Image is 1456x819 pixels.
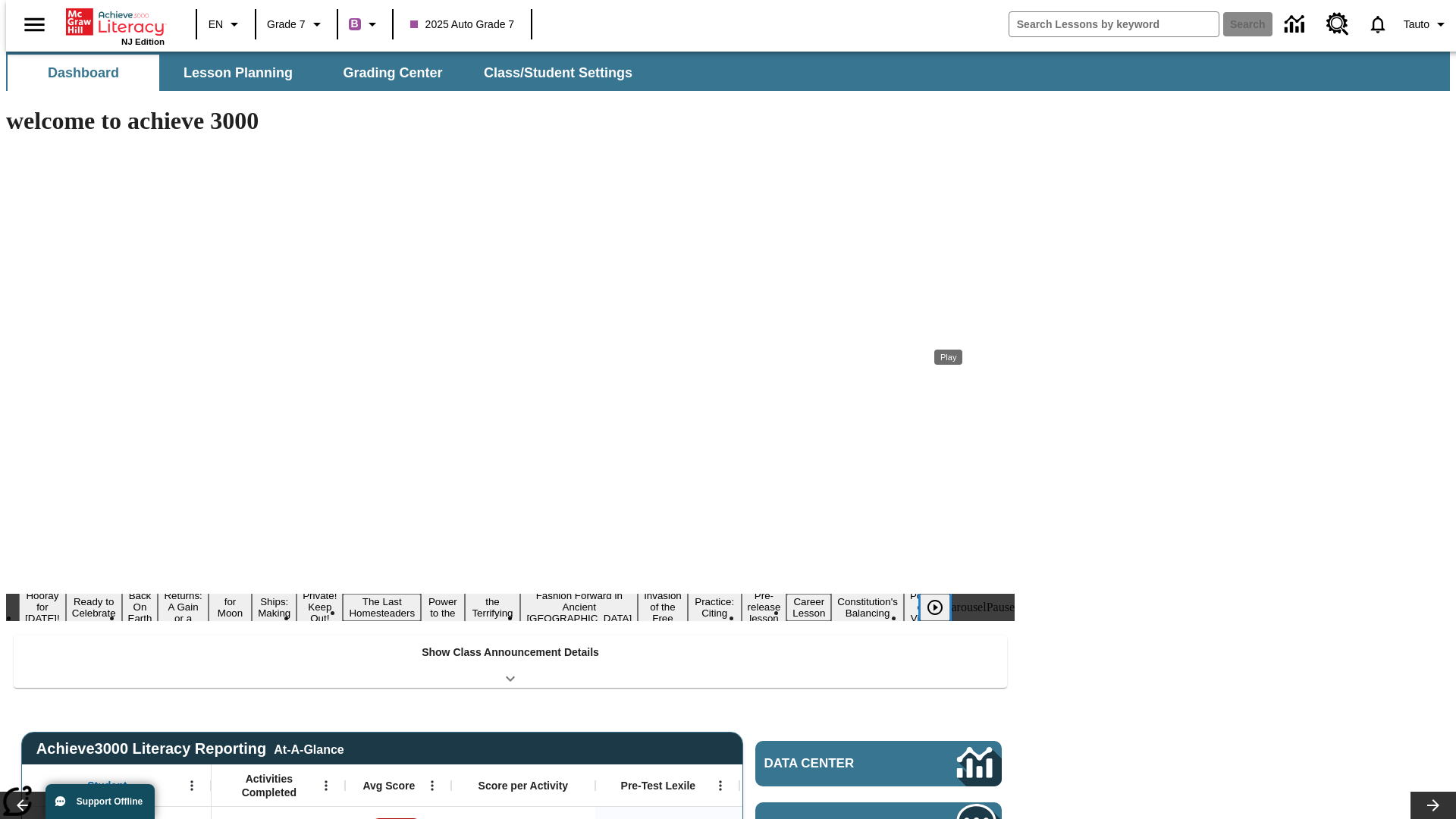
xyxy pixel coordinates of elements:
button: Slide 9 Solar Power to the People [421,582,465,632]
span: NJ Edition [121,37,165,46]
span: Activities Completed [219,772,319,799]
button: Dashboard [8,55,159,91]
button: Slide 10 Attack of the Terrifying Tomatoes [465,582,521,632]
p: Show Class Announcement Details [422,645,599,661]
span: Support Offline [77,796,143,807]
span: Grade 7 [267,17,306,33]
div: heroCarouselPause [921,601,1015,614]
button: Slide 17 Point of View [904,588,939,626]
button: Slide 8 The Last Homesteaders [343,594,421,621]
a: Resource Center, Will open in new tab [1317,4,1358,45]
span: Tauto [1404,17,1429,33]
button: Slide 6 Cruise Ships: Making Waves [252,582,297,632]
span: EN [209,17,223,33]
div: Show Class Announcement Details [14,635,1007,688]
div: Play [920,594,965,621]
span: Avg Score [362,779,415,792]
div: SubNavbar [6,52,1450,91]
span: Lesson Planning [184,64,293,82]
a: Data Center [1276,4,1317,45]
button: Support Offline [45,784,155,819]
span: Score per Activity [479,779,569,792]
button: Slide 12 The Invasion of the Free CD [638,576,688,638]
button: Language: EN, Select a language [202,11,250,38]
span: Student [87,779,127,792]
button: Open Menu [709,774,732,797]
span: Grading Center [343,64,442,82]
input: search field [1009,12,1219,36]
button: Slide 16 The Constitution's Balancing Act [831,582,904,632]
button: Slide 1 Hooray for Constitution Day! [19,588,66,626]
button: Profile/Settings [1398,11,1456,38]
span: Achieve3000 Literacy Reporting [36,740,344,758]
a: Notifications [1358,5,1398,44]
div: Play [934,350,962,365]
a: Home [66,7,165,37]
button: Lesson carousel, Next [1410,792,1456,819]
span: Class/Student Settings [484,64,632,82]
button: Slide 3 Back On Earth [122,588,158,626]
button: Slide 11 Fashion Forward in Ancient Rome [520,588,638,626]
button: Slide 4 Free Returns: A Gain or a Drain? [158,576,208,638]
button: Slide 7 Private! Keep Out! [297,588,343,626]
span: Pre-Test Lexile [621,779,696,792]
span: 2025 Auto Grade 7 [410,17,515,33]
button: Class/Student Settings [472,55,645,91]
button: Open side menu [12,2,57,47]
span: Data Center [764,756,906,771]
button: Slide 13 Mixed Practice: Citing Evidence [688,582,742,632]
a: Data Center [755,741,1002,786]
span: B [351,14,359,33]
button: Slide 2 Get Ready to Celebrate Juneteenth! [66,582,122,632]
button: Open Menu [315,774,337,797]
h1: welcome to achieve 3000 [6,107,1015,135]
button: Boost Class color is purple. Change class color [343,11,388,38]
span: Dashboard [48,64,119,82]
div: Home [66,5,165,46]
button: Open Menu [180,774,203,797]
button: Lesson Planning [162,55,314,91]
button: Slide 14 Pre-release lesson [742,588,787,626]
button: Slide 15 Career Lesson [786,594,831,621]
body: Maximum 600 characters Press Escape to exit toolbar Press Alt + F10 to reach toolbar [6,12,221,26]
div: At-A-Glance [274,740,344,757]
button: Open Menu [421,774,444,797]
div: SubNavbar [6,55,646,91]
button: Slide 5 Time for Moon Rules? [209,582,252,632]
button: Grade: Grade 7, Select a grade [261,11,332,38]
button: Grading Center [317,55,469,91]
button: Play [920,594,950,621]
